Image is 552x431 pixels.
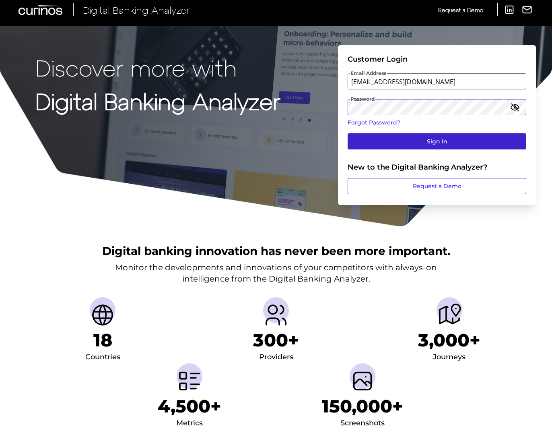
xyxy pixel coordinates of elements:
[438,3,483,17] a: Request a Demo
[158,396,221,417] h1: 4,500+
[102,243,450,259] h2: Digital banking innovation has never been more important.
[177,368,202,394] img: Metrics
[348,178,526,194] a: Request a Demo
[348,133,526,149] button: Sign In
[348,118,526,127] a: Forgot Password?
[418,329,480,351] h1: 3,000+
[176,417,203,430] div: Metrics
[263,302,289,328] img: Providers
[90,302,115,328] img: Countries
[340,417,385,430] div: Screenshots
[438,6,483,13] span: Request a Demo
[350,96,375,102] span: Password
[348,55,526,64] div: Customer Login
[437,302,462,328] img: Journeys
[348,163,526,172] div: New to the Digital Banking Analyzer?
[85,351,120,364] div: Countries
[19,5,64,15] img: Curinos
[93,329,112,351] h1: 18
[115,262,437,284] p: Monitor the developments and innovations of your competitors with always-on intelligence from the...
[350,368,375,394] img: Screenshots
[35,55,280,80] p: Discover more with
[433,351,465,364] div: Journeys
[259,351,293,364] div: Providers
[83,4,190,16] span: Digital Banking Analyzer
[322,396,403,417] h1: 150,000+
[350,70,387,77] span: Email Address
[35,87,280,114] strong: Digital Banking Analyzer
[253,329,299,351] h1: 300+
